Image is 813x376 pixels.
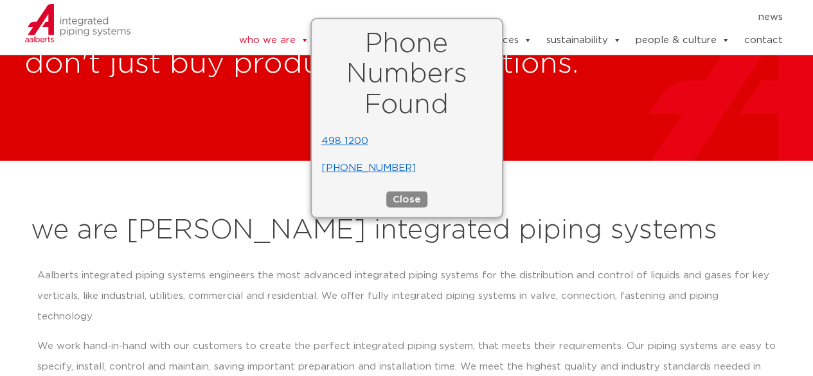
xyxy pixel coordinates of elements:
[238,28,308,53] a: who we are
[744,28,782,53] a: contact
[31,215,783,246] h2: we are [PERSON_NAME] integrated piping systems
[321,131,492,152] li: 498 1200
[386,192,427,208] button: Close
[546,28,621,53] a: sustainability
[480,28,532,53] a: services
[758,7,782,28] a: news
[199,7,783,28] nav: Menu
[321,158,492,179] li: [PHONE_NUMBER]
[321,28,492,121] h2: Phone Numbers Found
[37,265,776,327] p: Aalberts integrated piping systems engineers the most advanced integrated piping systems for the ...
[635,28,729,53] a: people & culture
